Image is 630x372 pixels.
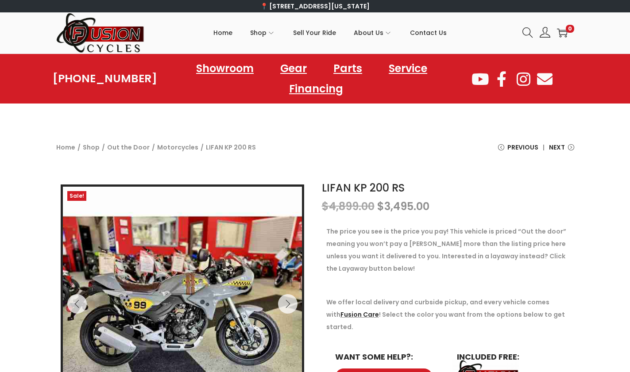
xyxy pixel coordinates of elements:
[67,294,87,314] button: Previous
[250,22,267,44] span: Shop
[213,22,232,44] span: Home
[410,22,447,44] span: Contact Us
[325,58,371,79] a: Parts
[322,199,375,214] bdi: 4,899.00
[549,141,574,160] a: Next
[56,143,75,152] a: Home
[213,13,232,53] a: Home
[354,22,383,44] span: About Us
[354,13,392,53] a: About Us
[498,141,538,160] a: Previous
[326,296,570,333] p: We offer local delivery and curbside pickup, and every vehicle comes with ! Select the color you ...
[201,141,204,153] span: /
[557,27,568,38] a: 0
[457,353,561,361] h6: INCLUDED FREE:
[380,58,436,79] a: Service
[157,143,198,152] a: Motorcycles
[410,13,447,53] a: Contact Us
[322,199,329,214] span: $
[77,141,81,153] span: /
[102,141,105,153] span: /
[145,13,516,53] nav: Primary navigation
[152,141,155,153] span: /
[107,143,150,152] a: Out the Door
[187,58,263,79] a: Showroom
[83,143,100,152] a: Shop
[293,13,336,53] a: Sell Your Ride
[53,73,157,85] a: [PHONE_NUMBER]
[157,58,470,99] nav: Menu
[250,13,275,53] a: Shop
[260,2,370,11] a: 📍 [STREET_ADDRESS][US_STATE]
[340,310,379,319] a: Fusion Care
[507,141,538,153] span: Previous
[206,141,256,153] span: LIFAN KP 200 RS
[377,199,429,214] bdi: 3,495.00
[280,79,352,99] a: Financing
[278,294,298,314] button: Next
[326,225,570,275] p: The price you see is the price you pay! This vehicle is priced “Out the door” meaning you won’t p...
[271,58,316,79] a: Gear
[335,353,439,361] h6: WANT SOME HELP?:
[56,12,145,54] img: Woostify retina logo
[377,199,384,214] span: $
[549,141,565,153] span: Next
[293,22,336,44] span: Sell Your Ride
